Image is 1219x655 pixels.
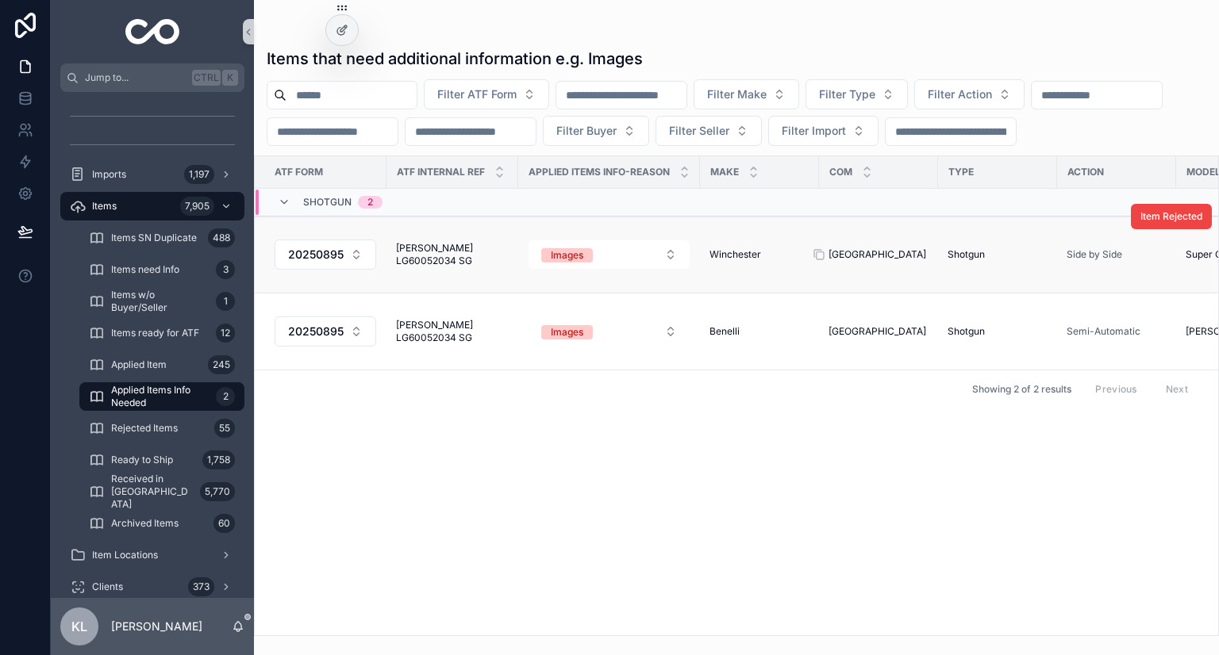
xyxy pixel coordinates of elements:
span: Type [948,166,974,178]
div: 1 [216,292,235,311]
a: Items need Info3 [79,255,244,284]
button: Jump to...CtrlK [60,63,244,92]
a: Items ready for ATF12 [79,319,244,347]
img: App logo [125,19,180,44]
span: Filter Buyer [556,123,617,139]
span: Filter Action [928,86,992,102]
button: Item Rejected [1131,204,1212,229]
span: [GEOGRAPHIC_DATA] [829,325,926,338]
h1: Items that need additional information e.g. Images [267,48,643,70]
div: 373 [188,577,214,596]
a: Semi-Automatic [1067,325,1167,338]
span: Filter ATF Form [437,86,517,102]
div: 245 [208,355,235,374]
a: Benelli [709,325,809,338]
span: Ctrl [192,70,221,86]
a: Select Button [274,316,377,347]
span: Item Locations [92,549,158,561]
span: Applied Item [111,358,167,371]
a: Items7,905 [60,192,244,220]
div: 12 [216,324,235,343]
a: Ready to Ship1,758 [79,446,244,474]
a: Select Button [274,239,377,270]
span: Applied Items Info Needed [111,384,210,409]
span: Imports [92,168,126,181]
a: Side by Side [1067,248,1122,261]
a: Applied Item245 [79,350,244,379]
a: Side by Side [1067,248,1167,261]
a: Shotgun [948,325,1048,338]
span: K [224,71,236,84]
div: 2 [216,387,235,406]
a: Semi-Automatic [1067,325,1140,338]
span: Items w/o Buyer/Seller [111,289,210,314]
button: Select Button [424,79,549,109]
button: Select Button [694,79,799,109]
div: 7,905 [180,197,214,216]
div: 60 [213,514,235,533]
button: Select Button [914,79,1025,109]
a: Archived Items60 [79,509,244,538]
a: Received in [GEOGRAPHIC_DATA]5,770 [79,477,244,506]
button: Select Button [275,316,376,347]
button: Select Button [275,239,376,270]
a: [PERSON_NAME] LG60052034 SG [396,319,509,344]
a: Shotgun [948,248,1048,261]
span: Ready to Ship [111,454,173,466]
span: ATF Internal Ref [397,166,485,178]
span: Filter Seller [669,123,729,139]
div: 5,770 [200,482,235,501]
button: Select Button [768,116,879,146]
button: Select Button [543,116,649,146]
button: Select Button [529,317,690,346]
span: Filter Import [782,123,846,139]
span: Items [92,200,117,213]
span: Archived Items [111,517,179,530]
span: Benelli [709,325,740,338]
a: Clients373 [60,573,244,601]
div: Images [551,248,583,262]
span: ATF Form [275,166,323,178]
a: [GEOGRAPHIC_DATA] [829,325,929,338]
a: [GEOGRAPHIC_DATA] [829,248,929,261]
span: Received in [GEOGRAPHIC_DATA] [111,473,194,511]
span: Applied Items Info-Reason [529,166,670,178]
span: 202508957 [288,324,344,339]
a: Imports1,197 [60,160,244,189]
div: Images [551,325,583,339]
a: Select Button [528,239,690,270]
span: [PERSON_NAME] LG60052034 SG [396,242,509,267]
span: [GEOGRAPHIC_DATA] [829,248,926,261]
a: Rejected Items55 [79,414,244,442]
div: 1,197 [184,165,214,184]
span: 202508957 [288,247,344,262]
span: Shotgun [948,248,985,261]
div: 55 [214,419,235,438]
span: Action [1067,166,1104,178]
a: Item Locations [60,541,244,569]
div: 2 [367,196,373,209]
span: Clients [92,580,123,593]
button: Select Button [656,116,762,146]
span: Jump to... [85,71,186,84]
span: Shotgun [948,325,985,338]
span: COM [829,166,852,178]
span: Items ready for ATF [111,327,199,339]
span: Items SN Duplicate [111,232,197,244]
span: Filter Type [819,86,875,102]
div: 3 [216,260,235,279]
span: Rejected Items [111,422,178,435]
span: Showing 2 of 2 results [972,383,1071,396]
a: Select Button [528,316,690,347]
span: Make [710,166,739,178]
a: Items SN Duplicate488 [79,224,244,252]
span: KL [71,617,87,636]
span: Item Rejected [1140,210,1202,223]
a: Items w/o Buyer/Seller1 [79,287,244,316]
button: Select Button [529,240,690,269]
span: Shotgun [303,196,352,209]
span: Items need Info [111,263,179,276]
